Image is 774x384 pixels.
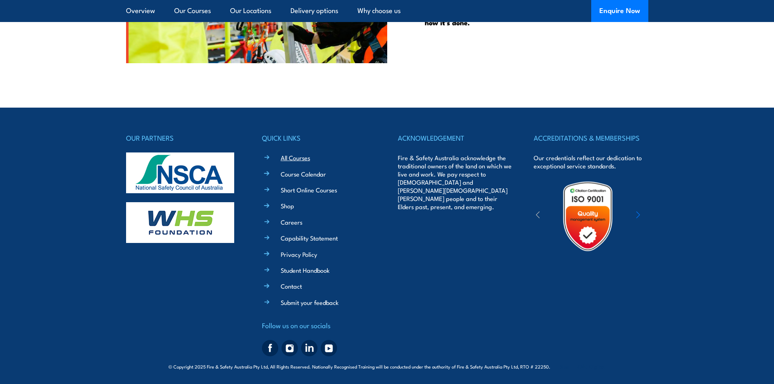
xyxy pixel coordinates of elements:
p: Our credentials reflect our dedication to exceptional service standards. [534,154,648,170]
h4: ACKNOWLEDGEMENT [398,132,512,143]
a: Course Calendar [281,170,326,178]
p: Fire & Safety Australia acknowledge the traditional owners of the land on which we live and work.... [398,154,512,211]
a: Careers [281,218,302,226]
img: Untitled design (19) [552,181,623,252]
a: Short Online Courses [281,185,337,194]
a: Shop [281,201,294,210]
a: Privacy Policy [281,250,317,258]
a: Student Handbook [281,266,330,274]
a: Capability Statement [281,234,338,242]
h4: Follow us on our socials [262,320,376,331]
a: Submit your feedback [281,298,339,307]
a: All Courses [281,153,310,162]
h4: QUICK LINKS [262,132,376,143]
span: © Copyright 2025 Fire & Safety Australia Pty Ltd, All Rights Reserved. Nationally Recognised Trai... [169,362,605,370]
img: nsca-logo-footer [126,152,234,193]
span: Site: [560,363,605,370]
a: Contact [281,282,302,290]
img: whs-logo-footer [126,202,234,243]
h4: OUR PARTNERS [126,132,240,143]
a: KND Digital [577,362,605,370]
img: ewpa-logo [624,202,695,230]
h4: ACCREDITATIONS & MEMBERSHIPS [534,132,648,143]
